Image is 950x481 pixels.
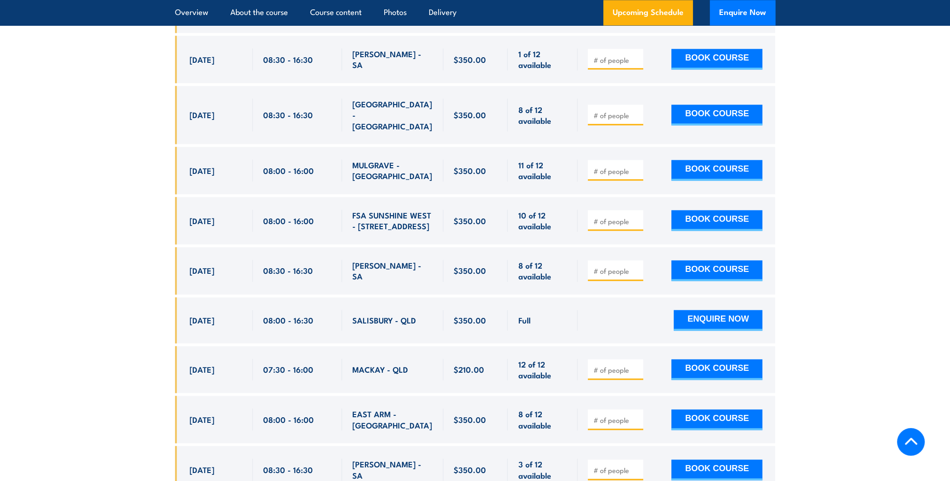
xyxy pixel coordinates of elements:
[593,111,640,120] input: # of people
[263,414,314,425] span: 08:00 - 16:00
[454,165,486,176] span: $350.00
[352,98,433,131] span: [GEOGRAPHIC_DATA] - [GEOGRAPHIC_DATA]
[263,215,314,226] span: 08:00 - 16:00
[263,464,313,475] span: 08:30 - 16:30
[263,54,313,65] span: 08:30 - 16:30
[671,105,762,125] button: BOOK COURSE
[190,364,214,375] span: [DATE]
[518,210,567,232] span: 10 of 12 available
[593,415,640,425] input: # of people
[674,310,762,331] button: ENQUIRE NOW
[454,215,486,226] span: $350.00
[352,315,416,325] span: SALISBURY - QLD
[263,315,313,325] span: 08:00 - 16:30
[263,265,313,276] span: 08:30 - 16:30
[352,364,408,375] span: MACKAY - QLD
[518,408,567,430] span: 8 of 12 available
[593,466,640,475] input: # of people
[671,260,762,281] button: BOOK COURSE
[352,159,433,181] span: MULGRAVE - [GEOGRAPHIC_DATA]
[454,414,486,425] span: $350.00
[263,165,314,176] span: 08:00 - 16:00
[190,54,214,65] span: [DATE]
[671,459,762,480] button: BOOK COURSE
[593,55,640,65] input: # of people
[593,166,640,176] input: # of people
[454,364,484,375] span: $210.00
[518,159,567,181] span: 11 of 12 available
[190,265,214,276] span: [DATE]
[671,409,762,430] button: BOOK COURSE
[671,160,762,180] button: BOOK COURSE
[352,48,433,70] span: [PERSON_NAME] - SA
[518,104,567,126] span: 8 of 12 available
[190,414,214,425] span: [DATE]
[454,54,486,65] span: $350.00
[352,458,433,481] span: [PERSON_NAME] - SA
[518,48,567,70] span: 1 of 12 available
[454,265,486,276] span: $350.00
[263,109,313,120] span: 08:30 - 16:30
[454,464,486,475] span: $350.00
[593,365,640,375] input: # of people
[190,215,214,226] span: [DATE]
[190,109,214,120] span: [DATE]
[190,165,214,176] span: [DATE]
[518,359,567,381] span: 12 of 12 available
[593,266,640,276] input: # of people
[352,260,433,282] span: [PERSON_NAME] - SA
[190,315,214,325] span: [DATE]
[671,49,762,69] button: BOOK COURSE
[352,408,433,430] span: EAST ARM - [GEOGRAPHIC_DATA]
[263,364,313,375] span: 07:30 - 16:00
[454,109,486,120] span: $350.00
[671,359,762,380] button: BOOK COURSE
[518,315,530,325] span: Full
[518,458,567,481] span: 3 of 12 available
[352,210,433,232] span: FSA SUNSHINE WEST - [STREET_ADDRESS]
[190,464,214,475] span: [DATE]
[593,217,640,226] input: # of people
[518,260,567,282] span: 8 of 12 available
[671,210,762,231] button: BOOK COURSE
[454,315,486,325] span: $350.00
